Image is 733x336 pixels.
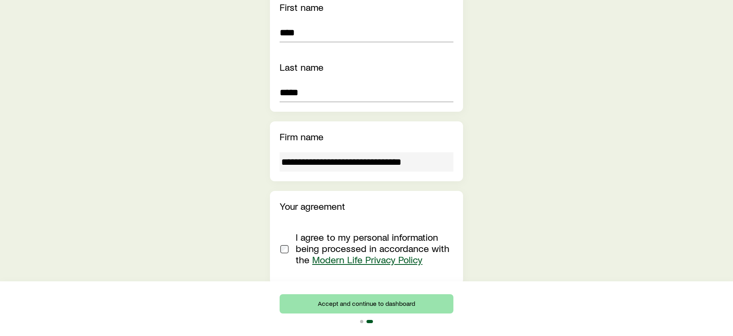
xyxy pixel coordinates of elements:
span: I agree to my personal information being processed in accordance with the [296,231,449,265]
input: I agree to my personal information being processed in accordance with the Modern Life Privacy Policy [280,245,288,253]
label: Your agreement [280,200,345,212]
label: First name [280,1,323,13]
label: Firm name [280,131,323,142]
label: Last name [280,61,323,73]
a: Modern Life Privacy Policy [312,254,422,265]
button: Accept and continue to dashboard [280,294,453,313]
